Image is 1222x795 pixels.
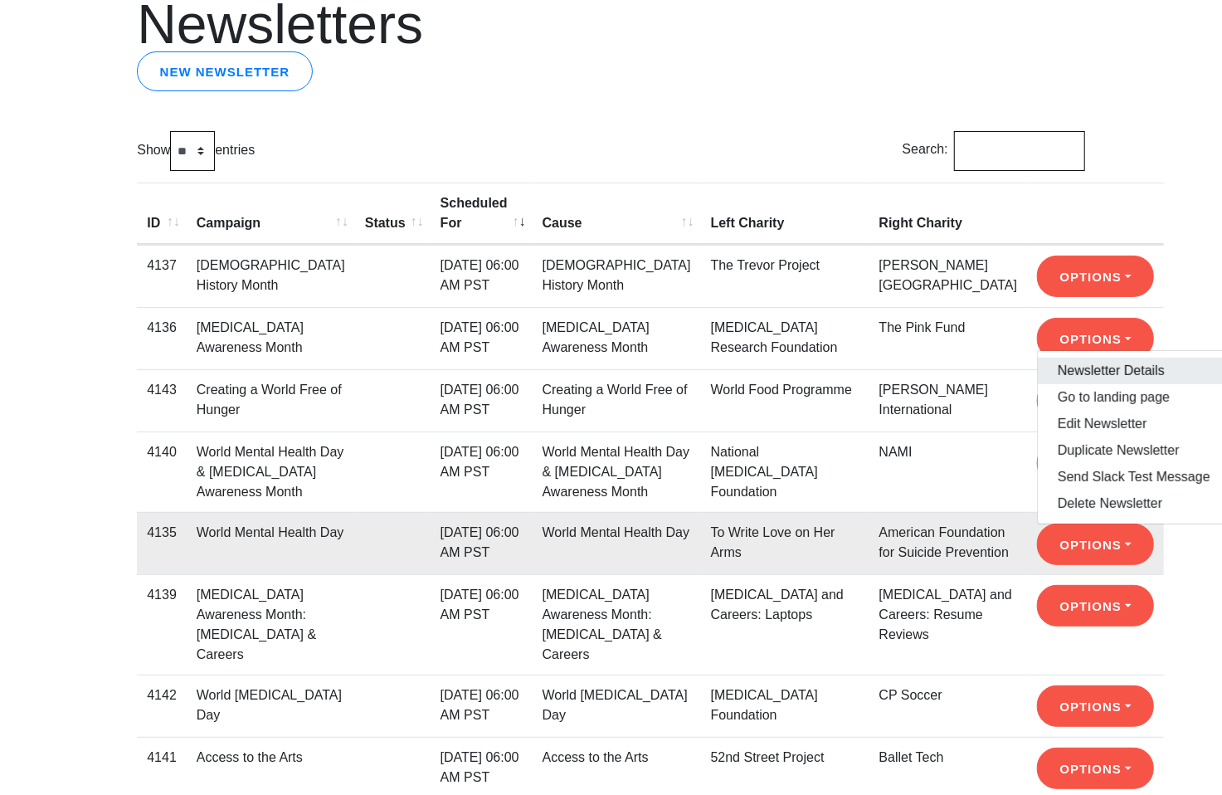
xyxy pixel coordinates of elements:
td: [MEDICAL_DATA] Awareness Month: [MEDICAL_DATA] & Careers [187,574,355,675]
a: [MEDICAL_DATA] and Careers: Laptops [711,588,844,622]
button: Options [1037,585,1154,627]
th: Right Charity [869,183,1028,245]
a: [MEDICAL_DATA] Research Foundation [711,320,838,354]
td: [MEDICAL_DATA] Awareness Month [187,307,355,369]
a: [PERSON_NAME][GEOGRAPHIC_DATA] [879,258,1018,292]
td: [DATE] 06:00 AM PST [431,369,533,432]
td: 4139 [137,574,187,675]
button: Options [1037,685,1154,727]
td: [DEMOGRAPHIC_DATA] History Month [187,245,355,307]
td: [DATE] 06:00 AM PST [431,245,533,307]
td: World [MEDICAL_DATA] Day [187,675,355,737]
td: [DATE] 06:00 AM PST [431,574,533,675]
td: 4143 [137,369,187,432]
a: American Foundation for Suicide Prevention [879,525,1010,559]
td: Creating a World Free of Hunger [533,369,701,432]
a: National [MEDICAL_DATA] Foundation [711,445,818,499]
a: The Pink Fund [879,320,966,334]
td: [MEDICAL_DATA] Awareness Month: [MEDICAL_DATA] & Careers [533,574,701,675]
td: 4135 [137,512,187,574]
th: Status: activate to sort column ascending [355,183,431,245]
label: Search: [903,131,1085,171]
a: [MEDICAL_DATA] and Careers: Resume Reviews [879,588,1012,641]
a: To Write Love on Her Arms [711,525,835,559]
td: [DEMOGRAPHIC_DATA] History Month [533,245,701,307]
th: Left Charity [701,183,869,245]
td: [DATE] 06:00 AM PST [431,675,533,737]
td: Creating a World Free of Hunger [187,369,355,432]
td: 4140 [137,432,187,512]
a: NAMI [879,445,913,459]
td: World Mental Health Day [187,512,355,574]
td: [DATE] 06:00 AM PST [431,432,533,512]
td: 4142 [137,675,187,737]
td: World Mental Health Day [533,512,701,574]
button: Options [1037,748,1154,789]
button: Options [1037,256,1154,297]
button: Options [1037,318,1154,359]
a: World Food Programme [711,383,852,397]
button: Options [1037,524,1154,565]
td: [DATE] 06:00 AM PST [431,512,533,574]
a: The Trevor Project [711,258,820,272]
label: Show entries [137,131,255,171]
a: 52nd Street Project [711,750,825,764]
td: [DATE] 06:00 AM PST [431,307,533,369]
a: CP Soccer [879,688,942,702]
select: Showentries [170,131,215,171]
th: Scheduled For: activate to sort column ascending [431,183,533,245]
a: Ballet Tech [879,750,944,764]
a: [MEDICAL_DATA] Foundation [711,688,818,722]
a: New newsletter [137,51,312,91]
td: [MEDICAL_DATA] Awareness Month [533,307,701,369]
th: ID: activate to sort column ascending [137,183,187,245]
th: Campaign: activate to sort column ascending [187,183,355,245]
td: World Mental Health Day & [MEDICAL_DATA] Awareness Month [533,432,701,512]
td: World [MEDICAL_DATA] Day [533,675,701,737]
input: Search: [954,131,1085,171]
td: World Mental Health Day & [MEDICAL_DATA] Awareness Month [187,432,355,512]
td: 4137 [137,245,187,307]
td: 4136 [137,307,187,369]
a: [PERSON_NAME] International [879,383,989,417]
th: Cause: activate to sort column ascending [533,183,701,245]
